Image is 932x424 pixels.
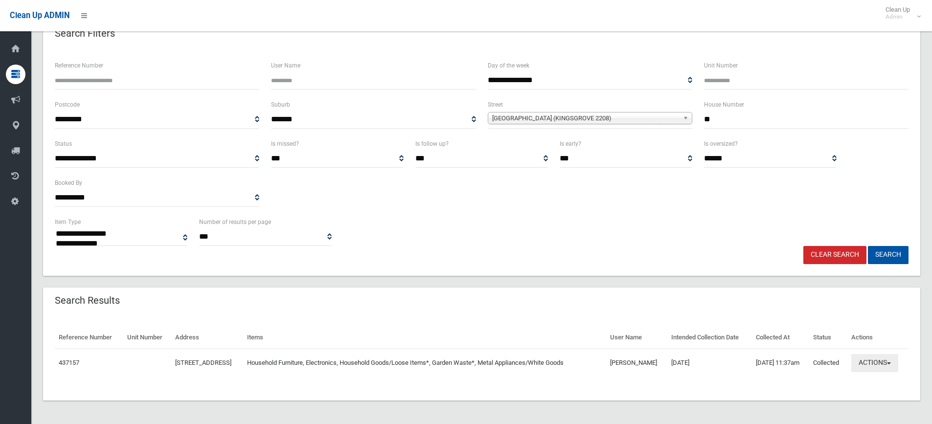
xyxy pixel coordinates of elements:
label: Suburb [271,99,290,110]
a: 437157 [59,359,79,366]
label: Booked By [55,178,82,188]
label: Reference Number [55,60,103,71]
small: Admin [886,13,910,21]
span: [GEOGRAPHIC_DATA] (KINGSGROVE 2208) [492,112,679,124]
label: User Name [271,60,300,71]
span: Clean Up [881,6,920,21]
a: Clear Search [803,246,866,264]
label: Is missed? [271,138,299,149]
label: Is follow up? [415,138,449,149]
td: [DATE] [667,349,751,377]
header: Search Results [43,291,132,310]
label: Item Type [55,217,81,227]
th: User Name [606,327,667,349]
th: Status [809,327,847,349]
td: [DATE] 11:37am [752,349,810,377]
label: Is early? [560,138,581,149]
label: Is oversized? [704,138,738,149]
th: Items [243,327,606,349]
th: Reference Number [55,327,123,349]
th: Unit Number [123,327,171,349]
td: Household Furniture, Electronics, Household Goods/Loose Items*, Garden Waste*, Metal Appliances/W... [243,349,606,377]
label: Day of the week [488,60,529,71]
span: Clean Up ADMIN [10,11,69,20]
td: Collected [809,349,847,377]
label: House Number [704,99,744,110]
label: Unit Number [704,60,738,71]
label: Status [55,138,72,149]
th: Address [171,327,243,349]
a: [STREET_ADDRESS] [175,359,231,366]
td: [PERSON_NAME] [606,349,667,377]
button: Search [868,246,909,264]
th: Actions [847,327,909,349]
button: Actions [851,354,898,372]
th: Collected At [752,327,810,349]
label: Postcode [55,99,80,110]
label: Number of results per page [199,217,271,227]
header: Search Filters [43,24,127,43]
th: Intended Collection Date [667,327,751,349]
label: Street [488,99,503,110]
